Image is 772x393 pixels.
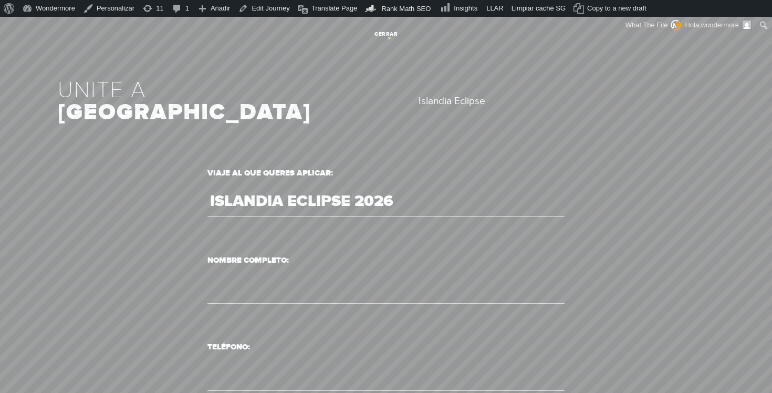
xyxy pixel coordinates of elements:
a: Hola, [681,17,756,34]
label: Teléfono: [207,340,565,391]
div: What The File [620,17,682,34]
input: Teléfono: [207,360,565,391]
p: Islandia Eclipse [419,92,714,110]
input: Viaje al que queres aplicar: [207,187,565,217]
h3: Unite a [GEOGRAPHIC_DATA] [58,79,261,124]
span: cerrar [372,32,401,37]
span: wondermore [701,21,739,29]
span: Insights [454,4,477,12]
label: Viaje al que queres aplicar: [207,166,565,217]
input: Nombre Completo: [207,273,565,304]
span: Rank Math SEO [381,5,431,13]
label: Nombre Completo: [207,253,565,304]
